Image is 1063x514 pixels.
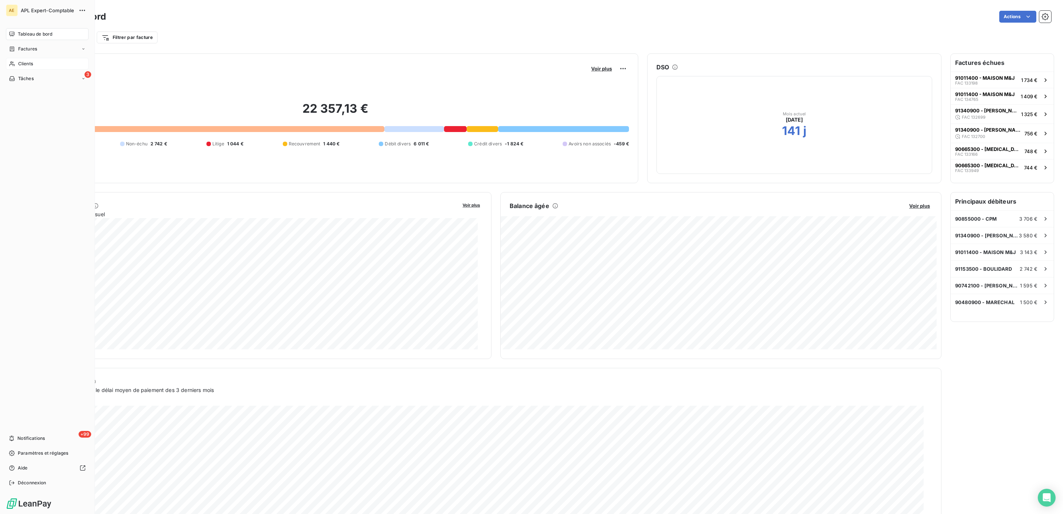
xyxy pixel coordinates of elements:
[6,462,89,474] a: Aide
[951,88,1054,104] button: 91011400 - MAISON M&JFAC 1347651 409 €
[955,108,1018,113] span: 91340900 - [PERSON_NAME]
[803,123,807,138] h2: j
[955,146,1021,152] span: 90665300 - [MEDICAL_DATA]
[85,71,91,78] span: 3
[18,31,52,37] span: Tableau de bord
[42,386,214,394] span: Prévisionnel basé sur le délai moyen de paiement des 3 derniers mois
[227,141,244,147] span: 1 044 €
[1020,249,1037,255] span: 3 143 €
[955,81,978,85] span: FAC 133198
[951,54,1054,72] h6: Factures échues
[18,60,33,67] span: Clients
[414,141,429,147] span: 6 011 €
[6,4,18,16] div: AE
[786,116,803,123] span: [DATE]
[955,75,1015,81] span: 91011400 - MAISON M&J
[656,63,669,72] h6: DSO
[510,201,549,210] h6: Balance âgée
[955,127,1021,133] span: 91340900 - [PERSON_NAME]
[97,32,158,43] button: Filtrer par facture
[1021,111,1037,117] span: 1 325 €
[42,210,457,218] span: Chiffre d'affaires mensuel
[951,72,1054,88] button: 91011400 - MAISON M&JFAC 1331981 734 €
[18,480,46,486] span: Déconnexion
[323,141,340,147] span: 1 440 €
[1021,93,1037,99] span: 1 409 €
[951,143,1054,159] button: 90665300 - [MEDICAL_DATA]FAC 133166748 €
[6,498,52,510] img: Logo LeanPay
[955,91,1015,97] span: 91011400 - MAISON M&J
[569,141,611,147] span: Avoirs non associés
[951,104,1054,123] button: 91340900 - [PERSON_NAME]FAC 1326991 325 €
[955,97,978,102] span: FAC 134765
[1038,489,1056,507] div: Open Intercom Messenger
[21,7,74,13] span: APL Expert-Comptable
[955,299,1014,305] span: 90480900 - MARECHAL
[614,141,629,147] span: -459 €
[782,123,800,138] h2: 141
[1020,299,1037,305] span: 1 500 €
[150,141,167,147] span: 2 742 €
[955,152,978,156] span: FAC 133166
[909,203,930,209] span: Voir plus
[955,162,1021,168] span: 90665300 - [MEDICAL_DATA]
[18,450,68,457] span: Paramètres et réglages
[951,192,1054,210] h6: Principaux débiteurs
[289,141,321,147] span: Recouvrement
[1024,131,1037,136] span: 756 €
[962,115,986,119] span: FAC 132699
[1019,216,1037,222] span: 3 706 €
[1024,165,1037,171] span: 744 €
[955,283,1020,289] span: 90742100 - [PERSON_NAME]
[783,112,806,116] span: Mois actuel
[1024,148,1037,154] span: 748 €
[955,233,1019,238] span: 91340900 - [PERSON_NAME]
[42,101,629,123] h2: 22 357,13 €
[79,431,91,438] span: +99
[1021,77,1037,83] span: 1 734 €
[18,465,28,471] span: Aide
[951,159,1054,175] button: 90665300 - [MEDICAL_DATA]FAC 133949744 €
[955,249,1016,255] span: 91011400 - MAISON M&J
[955,266,1012,272] span: 91153500 - BOULIDARD
[999,11,1036,23] button: Actions
[474,141,502,147] span: Crédit divers
[212,141,224,147] span: Litige
[385,141,411,147] span: Débit divers
[18,75,34,82] span: Tâches
[1020,283,1037,289] span: 1 595 €
[951,123,1054,143] button: 91340900 - [PERSON_NAME]FAC 132700756 €
[463,202,480,208] span: Voir plus
[505,141,523,147] span: -1 824 €
[17,435,45,442] span: Notifications
[962,134,985,139] span: FAC 132700
[591,66,612,72] span: Voir plus
[955,168,979,173] span: FAC 133949
[126,141,148,147] span: Non-échu
[18,46,37,52] span: Factures
[907,202,932,209] button: Voir plus
[1020,266,1037,272] span: 2 742 €
[1019,233,1037,238] span: 3 580 €
[589,65,614,72] button: Voir plus
[955,216,997,222] span: 90855000 - CPM
[460,201,482,208] button: Voir plus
